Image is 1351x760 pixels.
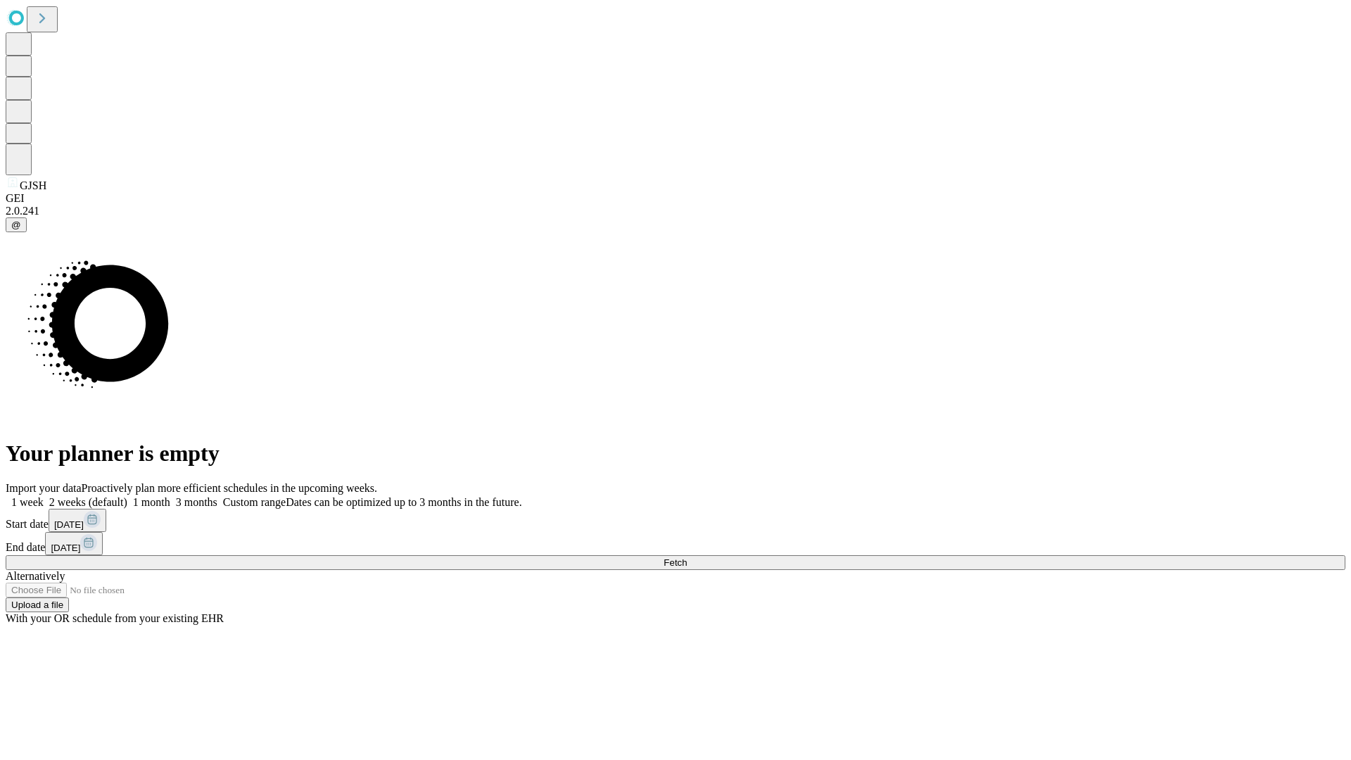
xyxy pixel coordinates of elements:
span: Fetch [664,557,687,568]
span: 3 months [176,496,217,508]
span: Dates can be optimized up to 3 months in the future. [286,496,521,508]
span: 1 week [11,496,44,508]
span: 1 month [133,496,170,508]
div: Start date [6,509,1345,532]
button: Fetch [6,555,1345,570]
button: @ [6,217,27,232]
h1: Your planner is empty [6,441,1345,467]
span: Import your data [6,482,82,494]
span: With your OR schedule from your existing EHR [6,612,224,624]
span: GJSH [20,179,46,191]
button: [DATE] [49,509,106,532]
button: [DATE] [45,532,103,555]
button: Upload a file [6,597,69,612]
div: GEI [6,192,1345,205]
span: [DATE] [54,519,84,530]
span: Alternatively [6,570,65,582]
span: 2 weeks (default) [49,496,127,508]
span: @ [11,220,21,230]
span: [DATE] [51,543,80,553]
div: 2.0.241 [6,205,1345,217]
div: End date [6,532,1345,555]
span: Custom range [223,496,286,508]
span: Proactively plan more efficient schedules in the upcoming weeks. [82,482,377,494]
